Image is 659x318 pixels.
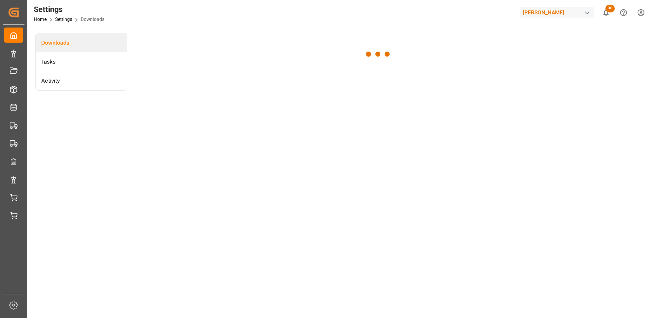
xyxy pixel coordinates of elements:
[34,3,104,15] div: Settings
[36,71,127,90] a: Activity
[34,17,47,22] a: Home
[520,7,594,18] div: [PERSON_NAME]
[615,4,632,21] button: Help Center
[36,33,127,52] a: Downloads
[55,17,72,22] a: Settings
[597,4,615,21] button: show 30 new notifications
[520,5,597,20] button: [PERSON_NAME]
[605,5,615,12] span: 30
[36,52,127,71] a: Tasks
